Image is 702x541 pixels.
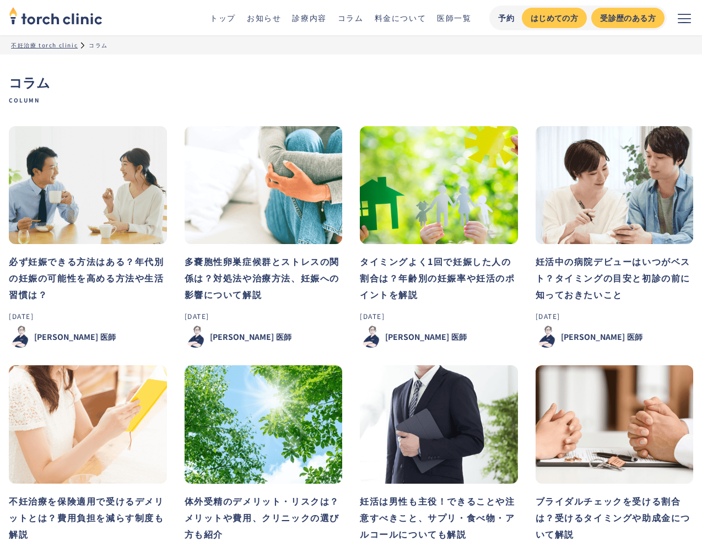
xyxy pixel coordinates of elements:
[276,331,291,343] div: 医師
[600,12,656,24] div: 受診歴のある方
[627,331,642,343] div: 医師
[11,41,78,49] a: 不妊治療 torch clinic
[451,331,467,343] div: 医師
[338,12,364,23] a: コラム
[536,311,694,321] div: [DATE]
[185,126,343,348] a: 多嚢胞性卵巣症候群とストレスの関係は？対処法や治療方法、妊娠への影響について解説[DATE][PERSON_NAME]医師
[210,331,274,343] div: [PERSON_NAME]
[9,311,167,321] div: [DATE]
[591,8,665,28] a: 受診歴のある方
[360,253,518,302] h3: タイミングよく1回で妊娠した人の割合は？年齢別の妊娠率や妊活のポイントを解説
[247,12,281,23] a: お知らせ
[210,12,236,23] a: トップ
[9,96,693,104] span: Column
[9,8,102,28] a: home
[561,331,625,343] div: [PERSON_NAME]
[292,12,326,23] a: 診療内容
[9,3,102,28] img: torch clinic
[536,126,694,348] a: 妊活中の病院デビューはいつがベスト？タイミングの目安と初診の前に知っておきたいこと[DATE][PERSON_NAME]医師
[531,12,578,24] div: はじめての方
[522,8,587,28] a: はじめての方
[385,331,449,343] div: [PERSON_NAME]
[9,253,167,302] h3: 必ず妊娠できる方法はある？年代別の妊娠の可能性を高める方法や生活習慣は？
[9,126,167,348] a: 必ず妊娠できる方法はある？年代別の妊娠の可能性を高める方法や生活習慣は？[DATE][PERSON_NAME]医師
[9,72,693,104] h1: コラム
[536,253,694,302] h3: 妊活中の病院デビューはいつがベスト？タイミングの目安と初診の前に知っておきたいこと
[360,126,518,348] a: タイミングよく1回で妊娠した人の割合は？年齢別の妊娠率や妊活のポイントを解説[DATE][PERSON_NAME]医師
[89,41,108,49] div: コラム
[34,331,98,343] div: [PERSON_NAME]
[100,331,116,343] div: 医師
[360,311,518,321] div: [DATE]
[437,12,471,23] a: 医師一覧
[498,12,515,24] div: 予約
[185,253,343,302] h3: 多嚢胞性卵巣症候群とストレスの関係は？対処法や治療方法、妊娠への影響について解説
[185,311,343,321] div: [DATE]
[375,12,426,23] a: 料金について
